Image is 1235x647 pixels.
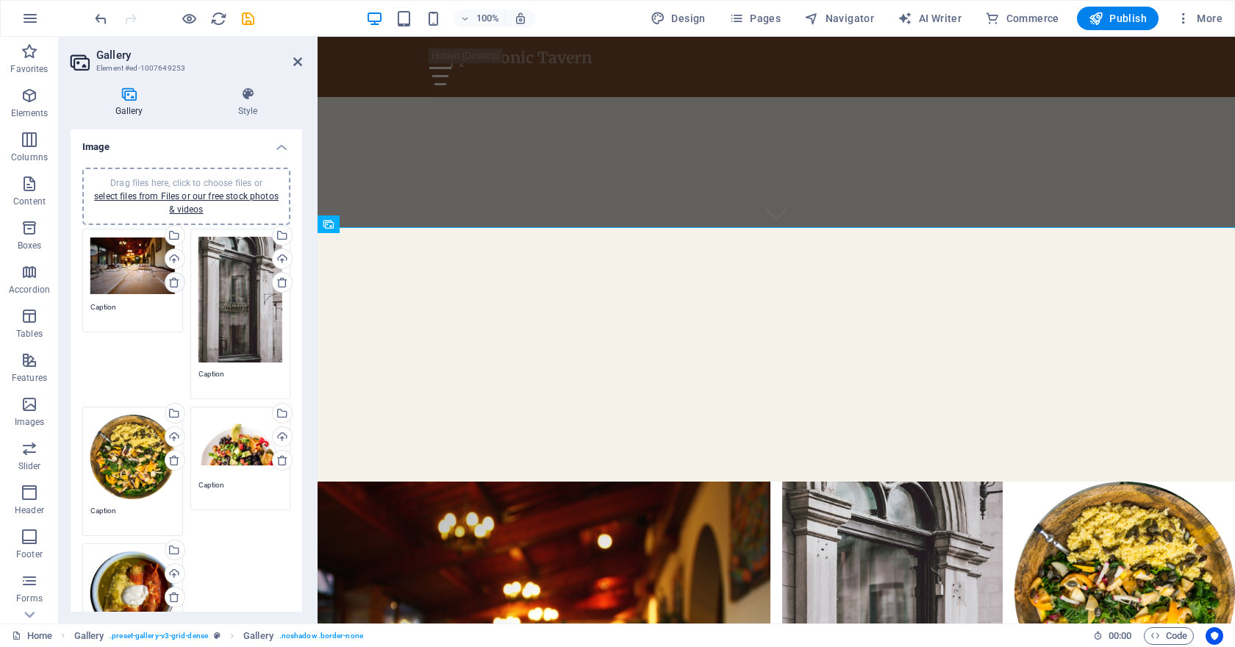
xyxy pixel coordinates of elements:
a: Click to cancel selection. Double-click to open Pages [12,627,52,645]
i: On resize automatically adjust zoom level to fit chosen device. [514,12,527,25]
button: reload [210,10,227,27]
h6: Session time [1093,627,1132,645]
span: Pages [729,11,781,26]
i: Save (Ctrl+S) [240,10,257,27]
p: Footer [16,548,43,560]
button: Pages [723,7,787,30]
span: Click to select. Double-click to edit [243,627,273,645]
span: Click to select. Double-click to edit [74,627,104,645]
span: . preset-gallery-v3-grid-dense [110,627,208,645]
span: Drag files here, click to choose files or [94,178,279,215]
h4: Image [71,129,302,156]
nav: breadcrumb [74,627,363,645]
a: select files from Files or our free stock photos & videos [94,191,279,215]
span: AI Writer [898,11,962,26]
p: Columns [11,151,48,163]
span: : [1119,630,1121,641]
div: menu-gallery-enchilada-with-sauce-and-sour-creme-no-background.png [90,551,175,636]
button: Publish [1077,7,1159,30]
h4: Gallery [71,87,193,118]
button: Navigator [798,7,880,30]
p: Elements [11,107,49,119]
div: gallery-restaurant-setup.jpeg [90,237,175,296]
i: Reload page [210,10,227,27]
p: Header [15,504,44,516]
span: More [1176,11,1223,26]
button: Code [1144,627,1194,645]
span: 00 00 [1109,627,1131,645]
span: . noshadow .border-none [279,627,363,645]
p: Content [13,196,46,207]
button: undo [92,10,110,27]
h6: 100% [476,10,499,27]
i: This element is a customizable preset [214,632,221,640]
span: Commerce [985,11,1059,26]
div: gallery-restaurant-outside.jpeg [198,237,283,363]
button: save [239,10,257,27]
button: AI Writer [892,7,967,30]
div: half-a-plate-of-food-no-background.png [198,415,283,473]
span: Code [1150,627,1187,645]
i: Undo: Define viewports on which this element should be visible. (Ctrl+Z) [93,10,110,27]
button: Commerce [979,7,1065,30]
span: Design [651,11,706,26]
p: Boxes [18,240,42,251]
p: Accordion [9,284,50,296]
p: Features [12,372,47,384]
p: Slider [18,460,41,472]
button: Design [645,7,712,30]
p: Images [15,416,45,428]
h2: Gallery [96,49,302,62]
button: Click here to leave preview mode and continue editing [180,10,198,27]
p: Tables [16,328,43,340]
button: More [1170,7,1228,30]
p: Favorites [10,63,48,75]
p: Forms [16,593,43,604]
button: Usercentrics [1206,627,1223,645]
span: Navigator [804,11,874,26]
span: Publish [1089,11,1147,26]
div: menu-gallery-salad.png [90,415,175,499]
h4: Style [193,87,302,118]
h3: Element #ed-1007649253 [96,62,273,75]
button: 100% [454,10,506,27]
